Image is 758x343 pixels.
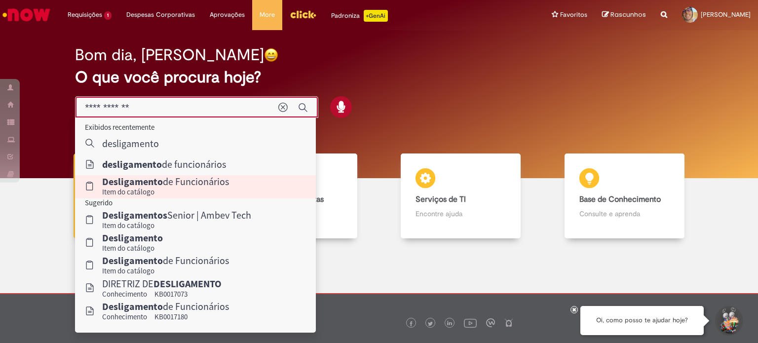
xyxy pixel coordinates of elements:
a: Serviços de TI Encontre ajuda [379,153,543,239]
span: Requisições [68,10,102,20]
p: +GenAi [364,10,388,22]
h2: Bom dia, [PERSON_NAME] [75,46,264,64]
img: happy-face.png [264,48,278,62]
img: logo_footer_naosei.png [504,318,513,327]
p: Consulte e aprenda [579,209,670,219]
b: Catálogo de Ofertas [252,194,324,204]
div: Oi, como posso te ajudar hoje? [580,306,704,335]
img: click_logo_yellow_360x200.png [290,7,316,22]
span: 1 [104,11,112,20]
p: Encontre ajuda [416,209,506,219]
a: Rascunhos [602,10,646,20]
div: Padroniza [331,10,388,22]
img: logo_footer_linkedin.png [447,321,452,327]
b: Serviços de TI [416,194,466,204]
img: logo_footer_facebook.png [409,321,414,326]
img: logo_footer_youtube.png [464,316,477,329]
button: Iniciar Conversa de Suporte [714,306,743,336]
span: Despesas Corporativas [126,10,195,20]
a: Tirar dúvidas Tirar dúvidas com Lupi Assist e Gen Ai [52,153,216,239]
img: logo_footer_workplace.png [486,318,495,327]
img: ServiceNow [1,5,52,25]
span: Aprovações [210,10,245,20]
img: logo_footer_twitter.png [428,321,433,326]
a: Base de Conhecimento Consulte e aprenda [543,153,707,239]
span: Favoritos [560,10,587,20]
span: More [260,10,275,20]
h2: O que você procura hoje? [75,69,683,86]
span: [PERSON_NAME] [701,10,751,19]
span: Rascunhos [610,10,646,19]
b: Base de Conhecimento [579,194,661,204]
